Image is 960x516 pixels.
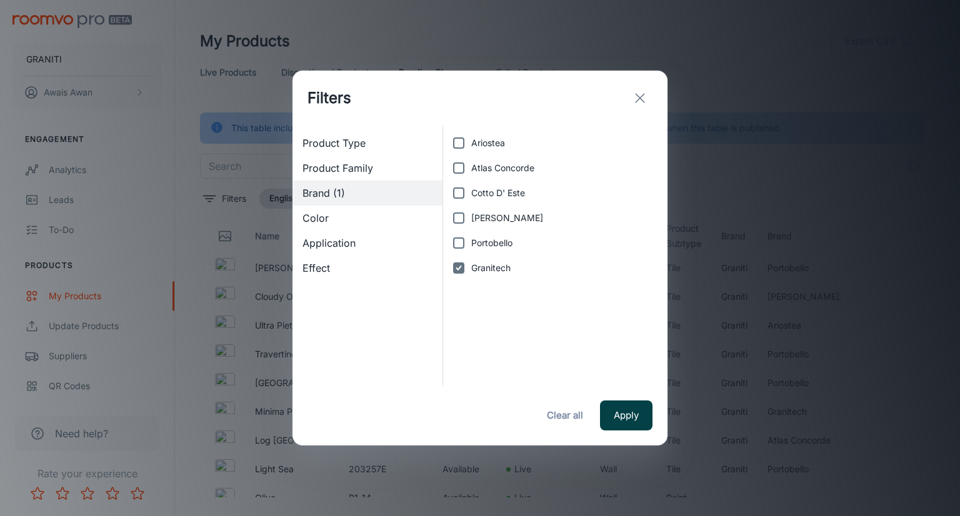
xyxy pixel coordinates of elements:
[627,86,652,111] button: exit
[471,136,505,150] span: Ariostea
[302,136,432,151] span: Product Type
[307,87,351,109] h1: Filters
[600,400,652,430] button: Apply
[292,206,442,231] div: Color
[292,131,442,156] div: Product Type
[292,256,442,280] div: Effect
[471,261,511,275] span: Granitech
[471,186,525,200] span: Cotto D' Este
[302,260,432,275] span: Effect
[302,186,432,201] span: Brand (1)
[302,211,432,226] span: Color
[302,236,432,251] span: Application
[471,161,534,175] span: Atlas Concorde
[292,231,442,256] div: Application
[302,161,432,176] span: Product Family
[292,181,442,206] div: Brand (1)
[471,211,543,225] span: [PERSON_NAME]
[471,236,512,250] span: Portobello
[540,400,590,430] button: Clear all
[292,156,442,181] div: Product Family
